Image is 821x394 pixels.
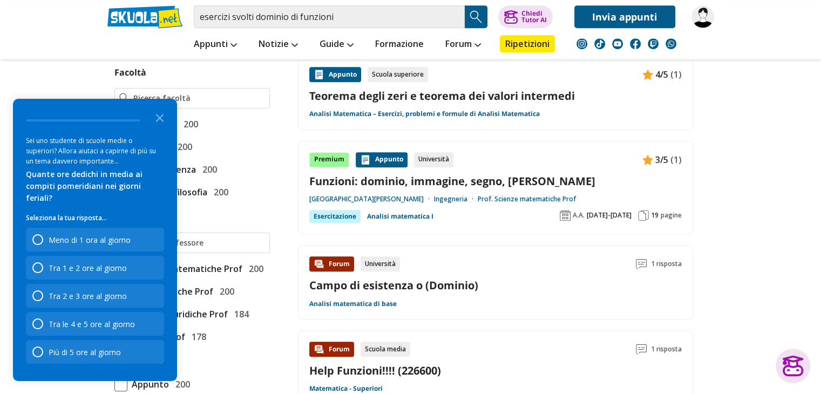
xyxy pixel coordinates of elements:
button: Close the survey [149,106,171,128]
a: Ripetizioni [500,35,555,52]
div: Survey [13,99,177,381]
a: Invia appunti [574,5,675,28]
span: 4/5 [655,67,668,81]
div: Quante ore dedichi in media ai compiti pomeridiani nei giorni feriali? [26,168,164,204]
img: Cerca appunti, riassunti o versioni [468,9,484,25]
a: Teorema degli zeri e teorema dei valori intermedi [309,89,682,103]
span: 200 [171,377,190,391]
img: Appunti contenuto [642,154,653,165]
button: ChiediTutor AI [498,5,553,28]
input: Ricerca facoltà [133,93,264,104]
input: Ricerca professore [133,237,264,248]
img: Appunti contenuto [360,154,371,165]
span: 200 [198,162,217,176]
a: Analisi Matematica – Esercizi, problemi e formule di Analisi Matematica [309,110,540,118]
a: Matematica - Superiori [309,384,383,393]
div: Più di 5 ore al giorno [49,347,121,357]
div: Scuola superiore [368,67,428,82]
div: Esercitazione [309,210,361,223]
a: [GEOGRAPHIC_DATA][PERSON_NAME] [309,195,434,203]
a: Appunti [191,35,240,55]
div: Tra le 4 e 5 ore al giorno [26,312,164,336]
div: Meno di 1 ora al giorno [49,235,131,245]
div: Tra 1 e 2 ore al giorno [26,256,164,280]
span: 200 [245,262,263,276]
span: 200 [179,117,198,131]
div: Scuola media [361,342,410,357]
span: A.A. [573,211,585,220]
img: Commenti lettura [636,344,647,355]
span: 1 risposta [651,342,682,357]
label: Facoltà [114,66,146,78]
img: Appunti contenuto [314,69,324,80]
img: Anno accademico [560,210,571,221]
img: youtube [612,38,623,49]
span: [DATE]-[DATE] [587,211,632,220]
span: Scienze giuridiche Prof [127,307,228,321]
img: Carmine_Galileo [691,5,714,28]
span: Appunto [127,377,169,391]
a: Notizie [256,35,301,55]
img: Appunti contenuto [642,69,653,80]
a: Ingegneria [434,195,478,203]
div: Forum [309,256,354,271]
a: Funzioni: dominio, immagine, segno, [PERSON_NAME] [309,174,682,188]
span: Scienze matematiche Prof [127,262,242,276]
div: Tra 2 e 3 ore al giorno [26,284,164,308]
div: Forum [309,342,354,357]
div: Più di 5 ore al giorno [26,340,164,364]
div: Premium [309,152,349,167]
span: (1) [670,67,682,81]
span: 200 [173,140,192,154]
span: pagine [661,211,682,220]
span: 178 [187,330,206,344]
div: Tra 1 e 2 ore al giorno [49,263,127,273]
p: Seleziona la tua risposta... [26,213,164,223]
a: Help Funzioni!!!! (226600) [309,363,441,378]
input: Cerca appunti, riassunti o versioni [194,5,465,28]
a: Formazione [372,35,426,55]
a: Prof. Scienze matematiche Prof [478,195,576,203]
img: Commenti lettura [636,259,647,269]
div: Università [414,152,453,167]
span: 184 [230,307,249,321]
span: 3/5 [655,153,668,167]
div: Tra le 4 e 5 ore al giorno [49,319,135,329]
img: facebook [630,38,641,49]
span: 1 risposta [651,256,682,271]
img: Forum contenuto [314,259,324,269]
a: Forum [443,35,484,55]
img: Pagine [638,210,649,221]
a: Guide [317,35,356,55]
div: Sei uno studente di scuole medie o superiori? Allora aiutaci a capirne di più su un tema davvero ... [26,135,164,166]
div: Chiedi Tutor AI [521,10,546,23]
img: twitch [648,38,659,49]
div: Tra 2 e 3 ore al giorno [49,291,127,301]
a: Analisi matematica di base [309,300,397,308]
img: WhatsApp [666,38,676,49]
div: Appunto [356,152,408,167]
img: tiktok [594,38,605,49]
a: Analisi matematica I [367,210,433,223]
img: Ricerca facoltà [119,93,130,104]
div: Università [361,256,400,271]
span: 200 [209,185,228,199]
button: Search Button [465,5,487,28]
div: Meno di 1 ora al giorno [26,228,164,252]
span: 200 [215,284,234,298]
span: 19 [651,211,659,220]
span: (1) [670,153,682,167]
div: Appunto [309,67,361,82]
img: Forum contenuto [314,344,324,355]
img: instagram [576,38,587,49]
a: Campo di esistenza o (Dominio) [309,278,478,293]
